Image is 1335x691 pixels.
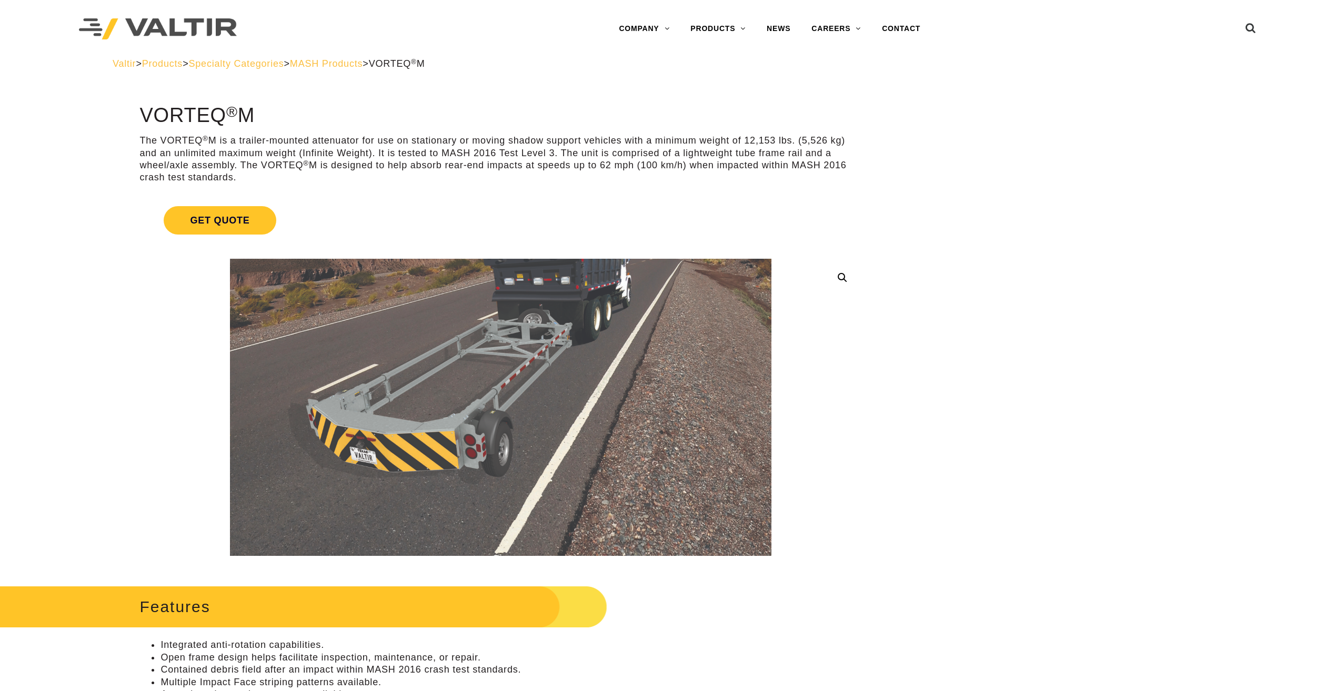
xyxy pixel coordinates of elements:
sup: ® [203,135,208,143]
div: > > > > [113,58,1222,70]
li: Integrated anti-rotation capabilities. [160,639,861,651]
a: CAREERS [801,18,871,39]
a: MASH Products [290,58,363,69]
a: PRODUCTS [680,18,756,39]
a: Products [142,58,183,69]
sup: ® [226,103,238,120]
sup: ® [303,159,309,167]
li: Open frame design helps facilitate inspection, maintenance, or repair. [160,652,861,664]
a: CONTACT [871,18,931,39]
h1: VORTEQ M [139,105,861,127]
a: Get Quote [139,194,861,247]
li: Multiple Impact Face striping patterns available. [160,676,861,688]
a: Specialty Categories [188,58,284,69]
a: COMPANY [608,18,680,39]
img: Valtir [79,18,237,40]
p: The VORTEQ M is a trailer-mounted attenuator for use on stationary or moving shadow support vehic... [139,135,861,184]
a: NEWS [756,18,801,39]
span: VORTEQ M [369,58,425,69]
a: Valtir [113,58,136,69]
sup: ® [411,58,417,66]
span: Get Quote [164,206,276,235]
li: Contained debris field after an impact within MASH 2016 crash test standards. [160,664,861,676]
